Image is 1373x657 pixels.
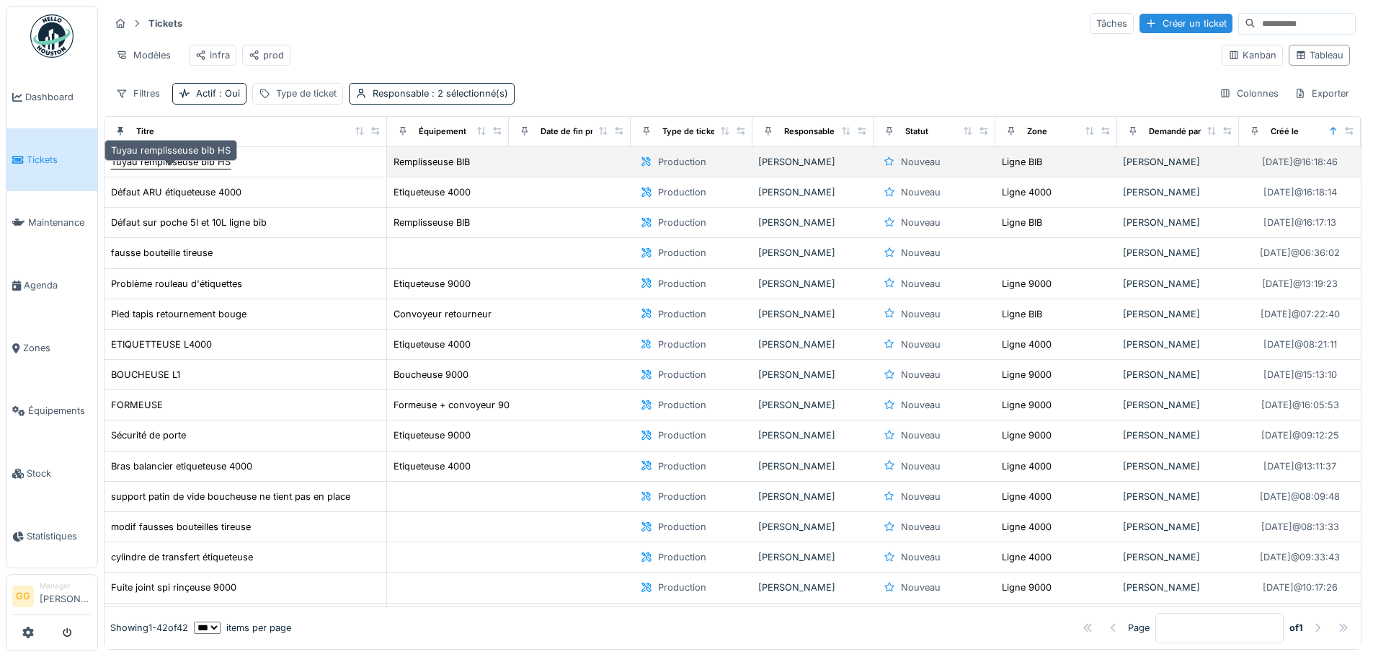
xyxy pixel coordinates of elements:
[25,90,92,104] span: Dashboard
[1002,216,1042,229] div: Ligne BIB
[901,459,941,473] div: Nouveau
[658,307,706,321] div: Production
[1260,246,1340,260] div: [DATE] @ 06:36:02
[6,191,97,254] a: Maintenance
[758,459,868,473] div: [PERSON_NAME]
[901,338,941,351] div: Nouveau
[6,317,97,379] a: Zones
[27,153,92,167] span: Tickets
[758,428,868,442] div: [PERSON_NAME]
[1090,13,1134,34] div: Tâches
[901,216,941,229] div: Nouveau
[1002,581,1052,594] div: Ligne 9000
[1002,398,1052,412] div: Ligne 9000
[111,368,180,382] div: BOUCHEUSE L1
[1123,581,1233,594] div: [PERSON_NAME]
[1271,125,1299,138] div: Créé le
[136,125,154,138] div: Titre
[658,398,706,412] div: Production
[143,17,188,30] strong: Tickets
[216,88,240,99] span: : Oui
[394,277,471,291] div: Etiqueteuse 9000
[901,550,941,564] div: Nouveau
[758,398,868,412] div: [PERSON_NAME]
[901,398,941,412] div: Nouveau
[901,307,941,321] div: Nouveau
[1263,216,1336,229] div: [DATE] @ 16:17:13
[111,520,251,534] div: modif fausses bouteilles tireuse
[662,125,719,138] div: Type de ticket
[658,581,706,594] div: Production
[1260,550,1340,564] div: [DATE] @ 09:33:43
[1002,428,1052,442] div: Ligne 9000
[6,379,97,442] a: Équipements
[784,125,835,138] div: Responsable
[1123,338,1233,351] div: [PERSON_NAME]
[24,278,92,292] span: Agenda
[901,246,941,260] div: Nouveau
[1002,185,1052,199] div: Ligne 4000
[394,155,470,169] div: Remplisseuse BIB
[1263,185,1337,199] div: [DATE] @ 16:18:14
[394,216,470,229] div: Remplisseuse BIB
[111,216,267,229] div: Défaut sur poche 5l et 10L ligne bib
[249,48,284,62] div: prod
[6,254,97,317] a: Agenda
[1261,428,1339,442] div: [DATE] @ 09:12:25
[111,307,246,321] div: Pied tapis retournement bouge
[111,459,252,473] div: Bras balancier etiqueteuse 4000
[758,216,868,229] div: [PERSON_NAME]
[1002,155,1042,169] div: Ligne BIB
[1289,621,1303,635] strong: of 1
[394,428,471,442] div: Etiqueteuse 9000
[1002,338,1052,351] div: Ligne 4000
[658,459,706,473] div: Production
[758,368,868,382] div: [PERSON_NAME]
[1123,398,1233,412] div: [PERSON_NAME]
[901,155,941,169] div: Nouveau
[658,216,706,229] div: Production
[28,404,92,418] span: Équipements
[394,459,471,473] div: Etiqueteuse 4000
[40,581,92,591] div: Manager
[658,338,706,351] div: Production
[394,368,468,382] div: Boucheuse 9000
[658,246,706,260] div: Production
[6,128,97,191] a: Tickets
[111,185,241,199] div: Défaut ARU étiqueteuse 4000
[1027,125,1047,138] div: Zone
[110,83,166,104] div: Filtres
[1123,216,1233,229] div: [PERSON_NAME]
[1262,155,1338,169] div: [DATE] @ 16:18:46
[658,277,706,291] div: Production
[901,490,941,503] div: Nouveau
[1002,520,1052,534] div: Ligne 4000
[658,185,706,199] div: Production
[1002,459,1052,473] div: Ligne 4000
[541,125,613,138] div: Date de fin prévue
[1123,459,1233,473] div: [PERSON_NAME]
[1002,277,1052,291] div: Ligne 9000
[1263,368,1337,382] div: [DATE] @ 15:13:10
[196,87,240,100] div: Actif
[1123,155,1233,169] div: [PERSON_NAME]
[1263,459,1336,473] div: [DATE] @ 13:11:37
[758,520,868,534] div: [PERSON_NAME]
[1213,83,1285,104] div: Colonnes
[1260,490,1340,503] div: [DATE] @ 08:09:48
[901,581,941,594] div: Nouveau
[394,398,521,412] div: Formeuse + convoyeur 9000
[905,125,928,138] div: Statut
[111,277,242,291] div: Problème rouleau d'étiquettes
[394,185,471,199] div: Etiqueteuse 4000
[105,140,237,161] div: Tuyau remplisseuse bib HS
[111,246,213,260] div: fausse bouteille tireuse
[758,246,868,260] div: [PERSON_NAME]
[394,338,471,351] div: Etiqueteuse 4000
[901,368,941,382] div: Nouveau
[195,48,230,62] div: infra
[1123,520,1233,534] div: [PERSON_NAME]
[394,307,492,321] div: Convoyeur retourneur
[1228,48,1276,62] div: Kanban
[110,621,188,635] div: Showing 1 - 42 of 42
